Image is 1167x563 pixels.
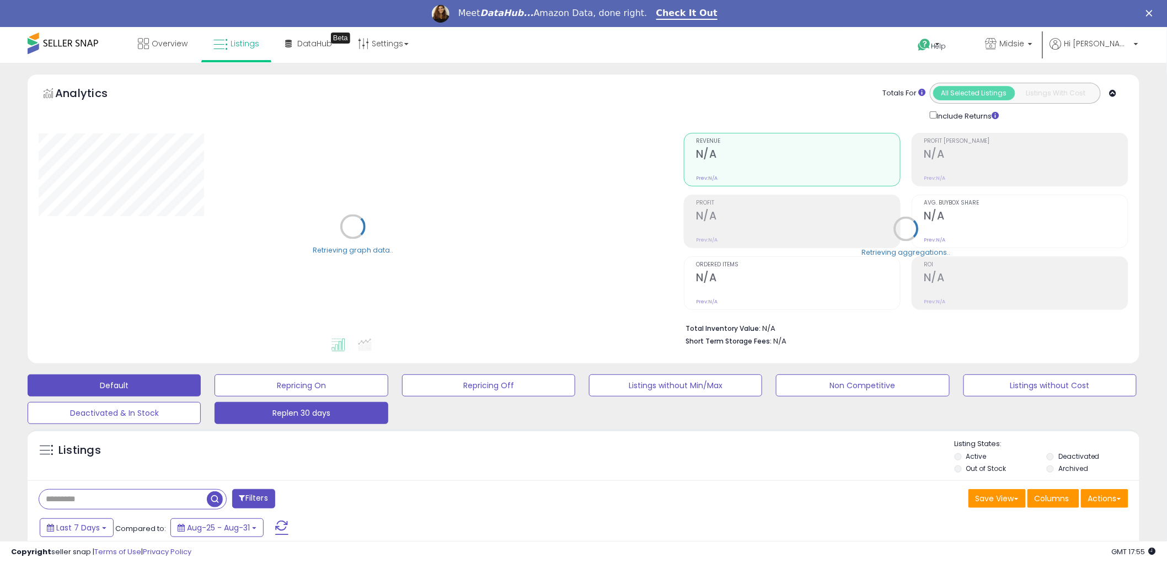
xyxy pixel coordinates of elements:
img: Profile image for Georgie [432,5,449,23]
button: Repricing On [215,374,388,396]
button: Last 7 Days [40,518,114,537]
div: Retrieving aggregations.. [862,248,951,258]
button: Aug-25 - Aug-31 [170,518,264,537]
div: seller snap | | [11,547,191,557]
span: DataHub [297,38,332,49]
span: Hi [PERSON_NAME] [1064,38,1131,49]
button: Replen 30 days [215,402,388,424]
button: Filters [232,489,275,508]
a: Listings [205,27,267,60]
label: Out of Stock [966,464,1007,473]
div: Tooltip anchor [331,33,350,44]
a: Help [909,30,968,63]
span: Last 7 Days [56,522,100,533]
span: Help [932,42,946,51]
a: Terms of Use [94,546,141,557]
i: Get Help [918,38,932,52]
button: Deactivated & In Stock [28,402,201,424]
span: Midsie [1000,38,1025,49]
span: Aug-25 - Aug-31 [187,522,250,533]
a: Privacy Policy [143,546,191,557]
button: Save View [968,489,1026,508]
div: Totals For [883,88,926,99]
span: Listings [231,38,259,49]
h5: Analytics [55,85,129,104]
button: All Selected Listings [933,86,1015,100]
button: Listings without Cost [963,374,1137,396]
button: Default [28,374,201,396]
span: Compared to: [115,523,166,534]
div: Include Returns [922,109,1013,121]
button: Non Competitive [776,374,949,396]
strong: Copyright [11,546,51,557]
a: Settings [350,27,417,60]
div: Retrieving graph data.. [313,245,393,255]
h5: Listings [58,443,101,458]
span: Overview [152,38,188,49]
div: Close [1146,10,1157,17]
div: Meet Amazon Data, done right. [458,8,647,19]
button: Actions [1081,489,1128,508]
a: Check It Out [656,8,718,20]
i: DataHub... [480,8,534,18]
a: Midsie [977,27,1041,63]
button: Listings without Min/Max [589,374,762,396]
label: Archived [1058,464,1088,473]
a: DataHub [277,27,340,60]
button: Columns [1027,489,1079,508]
label: Deactivated [1058,452,1100,461]
button: Repricing Off [402,374,575,396]
p: Listing States: [955,439,1139,449]
a: Overview [130,27,196,60]
label: Active [966,452,987,461]
a: Hi [PERSON_NAME] [1050,38,1138,63]
button: Listings With Cost [1015,86,1097,100]
span: 2025-09-8 17:55 GMT [1112,546,1156,557]
span: Columns [1035,493,1069,504]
